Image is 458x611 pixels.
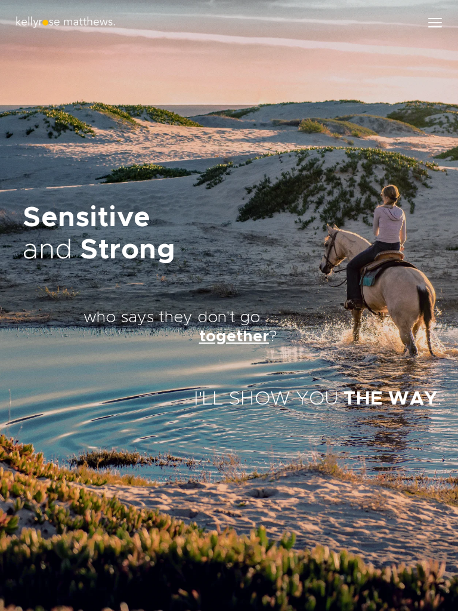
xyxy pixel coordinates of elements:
[83,310,260,326] span: who says they don't go
[398,551,434,587] iframe: Toggle Customer Support
[80,236,175,264] span: Strong
[199,329,269,345] u: together
[23,204,151,232] span: Sensitive
[194,390,339,409] span: I'LL SHOW YOU
[15,20,116,31] a: Kellyrose Matthews logo
[422,12,451,33] div: Menu
[269,329,277,345] span: ?
[23,236,73,264] span: and
[343,390,438,409] span: THE WAY
[15,16,116,29] img: Kellyrose Matthews logo
[438,390,442,409] span: .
